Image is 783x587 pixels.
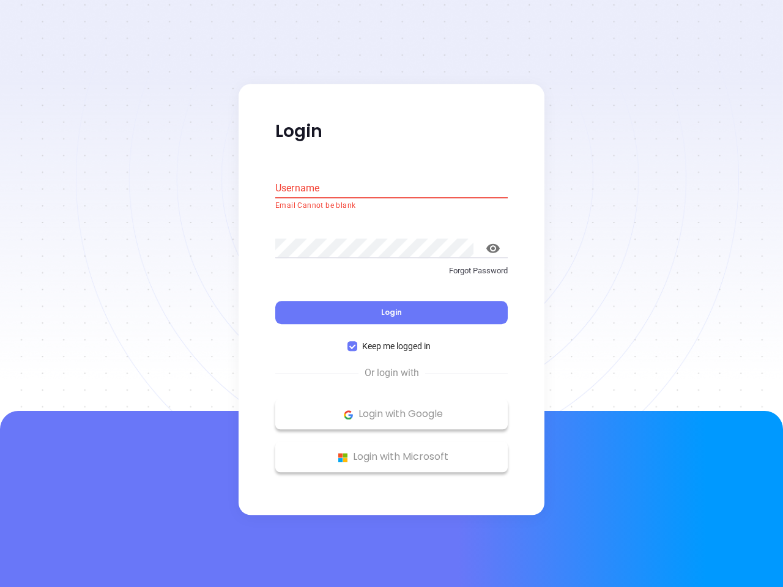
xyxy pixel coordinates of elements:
span: Login [381,308,402,318]
p: Forgot Password [275,265,508,277]
button: Microsoft Logo Login with Microsoft [275,442,508,473]
img: Microsoft Logo [335,450,351,465]
span: Keep me logged in [357,340,436,353]
a: Forgot Password [275,265,508,287]
p: Login with Microsoft [281,448,502,467]
span: Or login with [358,366,425,381]
p: Email Cannot be blank [275,200,508,212]
button: toggle password visibility [478,234,508,263]
button: Google Logo Login with Google [275,399,508,430]
img: Google Logo [341,407,356,423]
button: Login [275,301,508,325]
p: Login with Google [281,405,502,424]
p: Login [275,120,508,142]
